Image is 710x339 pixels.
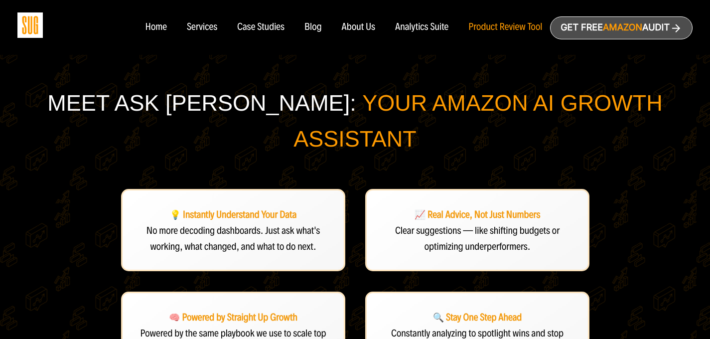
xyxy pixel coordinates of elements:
[304,22,322,33] a: Blog
[145,22,166,33] a: Home
[237,22,284,33] a: Case Studies
[603,22,642,33] span: Amazon
[47,90,356,116] span: Meet Ask [PERSON_NAME]:
[550,16,693,39] a: Get freeAmazonAudit
[395,225,559,253] span: Clear suggestions — like shifting budgets or optimizing underperformers.
[414,209,540,221] strong: 📈 Real Advice, Not Just Numbers
[17,12,43,38] img: Sug
[395,22,448,33] a: Analytics Suite
[169,312,297,324] strong: 🧠 Powered by Straight Up Growth
[293,90,663,152] span: Your Amazon AI Growth Assistant
[187,22,217,33] a: Services
[468,22,542,33] a: Product Review Tool
[146,225,319,253] span: No more decoding dashboards. Just ask what's working, what changed, and what to do next.
[169,209,296,221] strong: 💡 Instantly Understand Your Data
[432,312,522,324] strong: 🔍 Stay One Step Ahead
[342,22,376,33] a: About Us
